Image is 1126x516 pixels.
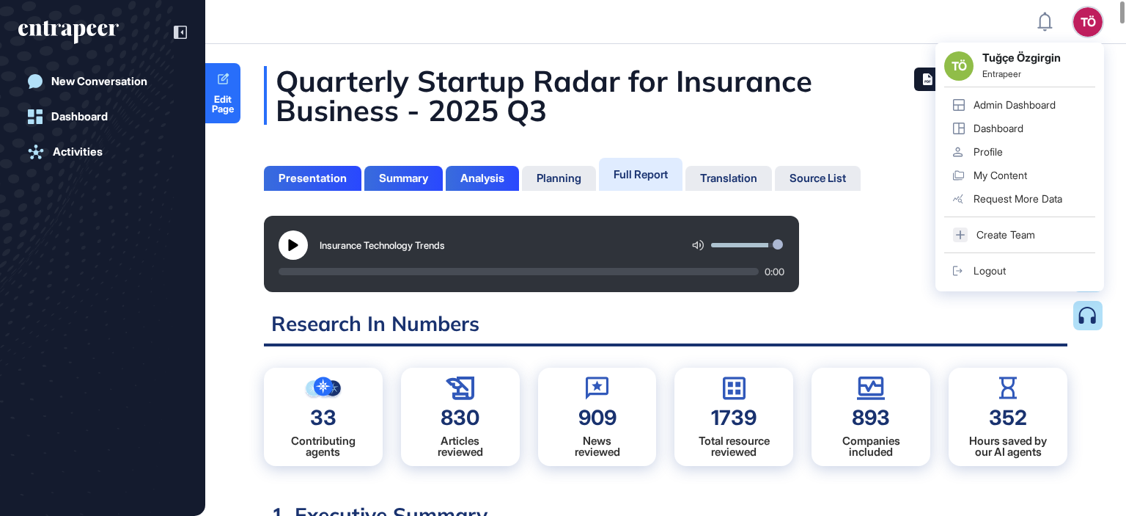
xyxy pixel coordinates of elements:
[575,435,620,457] div: News reviewed
[438,435,483,457] div: Articles reviewed
[51,110,108,123] div: Dashboard
[264,66,1067,125] div: Quarterly Startup Radar for Insurance Business - 2025 Q3
[53,145,103,159] div: Activities
[969,435,1047,457] div: Hours saved by our AI agents
[989,407,1027,428] div: 352
[310,407,336,428] div: 33
[18,137,187,167] a: Activities
[18,67,187,96] a: New Conversation
[205,63,240,123] a: Edit Page
[578,407,617,428] div: 909
[700,172,757,185] div: Translation
[18,21,119,44] div: entrapeer-logo
[699,435,770,457] div: Total resource reviewed
[379,172,428,185] div: Summary
[537,172,581,185] div: Planning
[279,172,347,185] div: Presentation
[320,239,445,251] div: Insurance Technology Trends
[765,266,784,277] div: 0:00
[18,102,187,131] a: Dashboard
[852,407,890,428] div: 893
[51,75,147,88] div: New Conversation
[291,435,356,457] div: Contributing agents
[441,407,479,428] div: 830
[205,95,240,114] span: Edit Page
[1073,7,1103,37] button: TÖ
[264,310,1067,346] h2: Research In Numbers
[842,435,900,457] div: Companies included
[711,407,757,428] div: 1739
[790,172,846,185] div: Source List
[614,167,668,181] div: Full Report
[460,172,504,185] div: Analysis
